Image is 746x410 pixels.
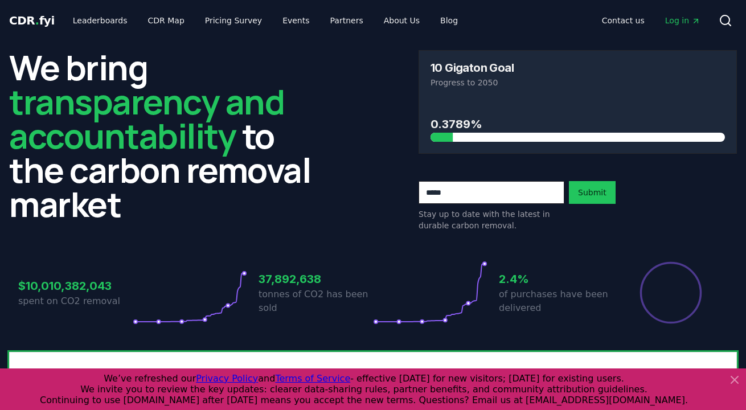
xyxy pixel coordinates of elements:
[196,10,271,31] a: Pricing Survey
[593,10,654,31] a: Contact us
[665,15,700,26] span: Log in
[23,366,519,383] h3: Unlock full market insights with our Partner Portal
[656,10,710,31] a: Log in
[18,294,133,308] p: spent on CO2 removal
[35,14,39,27] span: .
[431,10,467,31] a: Blog
[9,50,327,221] h2: We bring to the carbon removal market
[499,288,613,315] p: of purchases have been delivered
[639,261,703,325] div: Percentage of sales delivered
[9,14,55,27] span: CDR fyi
[431,116,725,133] h3: 0.3789%
[593,10,710,31] nav: Main
[499,270,613,288] h3: 2.4%
[64,10,137,31] a: Leaderboards
[375,10,429,31] a: About Us
[259,288,373,315] p: tonnes of CO2 has been sold
[9,13,55,28] a: CDR.fyi
[431,62,514,73] h3: 10 Gigaton Goal
[139,10,194,31] a: CDR Map
[419,208,564,231] p: Stay up to date with the latest in durable carbon removal.
[9,78,284,159] span: transparency and accountability
[321,10,372,31] a: Partners
[18,277,133,294] h3: $10,010,382,043
[64,10,467,31] nav: Main
[569,181,616,204] button: Submit
[259,270,373,288] h3: 37,892,638
[431,77,725,88] p: Progress to 2050
[273,10,318,31] a: Events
